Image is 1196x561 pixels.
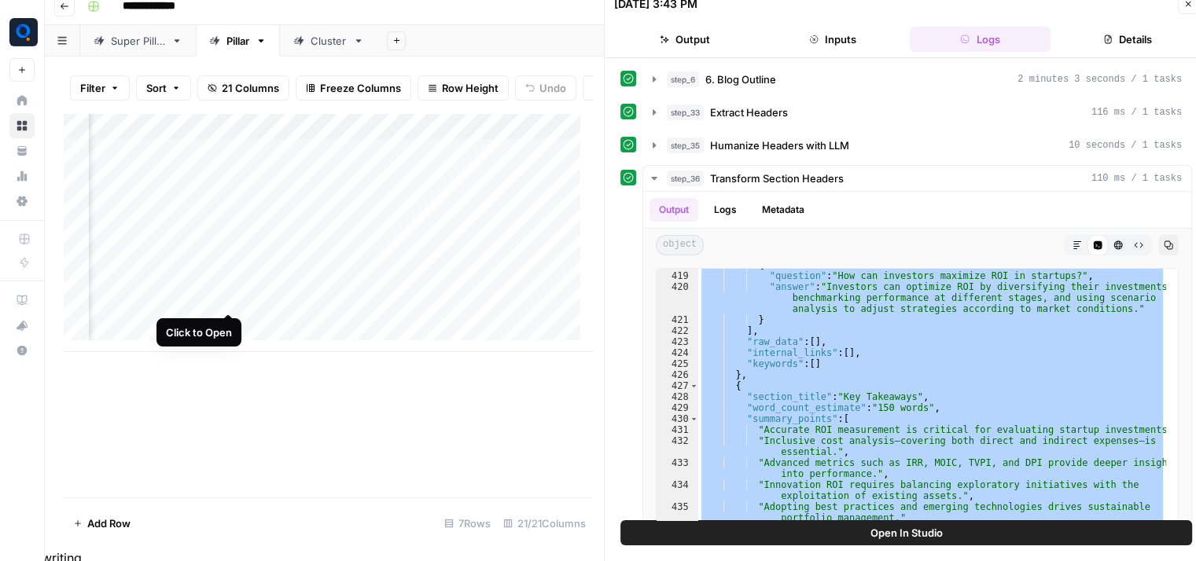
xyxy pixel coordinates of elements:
div: 428 [657,391,698,402]
span: Filter [80,80,105,96]
div: Pillar [226,33,249,49]
button: Workspace: Qubit - SEO [9,13,35,52]
div: 423 [657,336,698,347]
button: 21 Columns [197,75,289,101]
a: Usage [9,163,35,189]
span: step_36 [667,170,704,186]
button: Logs [705,198,746,222]
span: Row Height [442,80,499,96]
div: Cluster [311,33,347,49]
button: 116 ms / 1 tasks [643,100,1191,125]
div: 429 [657,402,698,413]
button: Metadata [753,198,814,222]
button: Undo [515,75,576,101]
button: Add Row [64,511,140,536]
div: 425 [657,358,698,369]
span: step_35 [667,137,704,153]
div: 420 [657,281,698,314]
span: step_33 [667,104,704,120]
a: Settings [9,189,35,214]
button: Freeze Columns [296,75,411,101]
span: Undo [539,80,566,96]
div: 426 [657,369,698,380]
span: Open In Studio [870,525,943,541]
button: Logs [910,27,1051,52]
span: Humanize Headers with LLM [710,137,849,153]
span: Freeze Columns [320,80,401,96]
button: Open In Studio [620,520,1192,545]
a: Pillar [196,25,280,57]
button: Output [614,27,756,52]
img: Qubit - SEO Logo [9,18,38,46]
span: step_6 [667,71,699,87]
span: Transform Section Headers [710,170,844,186]
div: 7 Rows [438,511,497,536]
a: Cluster [280,25,377,57]
div: 21/21 Columns [497,511,592,536]
button: 110 ms / 1 tasks [643,166,1191,191]
span: Add Row [87,515,131,531]
div: 421 [657,314,698,325]
span: 116 ms / 1 tasks [1091,105,1182,119]
button: 10 seconds / 1 tasks [643,133,1191,158]
button: Help + Support [9,338,35,363]
div: 435 [657,501,698,523]
div: 419 [657,270,698,281]
div: Click to Open [166,324,232,340]
div: 433 [657,457,698,479]
div: 430 [657,413,698,424]
a: Browse [9,113,35,138]
span: object [656,235,704,255]
button: 2 minutes 3 seconds / 1 tasks [643,67,1191,92]
div: 432 [657,435,698,457]
span: 2 minutes 3 seconds / 1 tasks [1018,72,1182,86]
span: Extract Headers [710,104,788,120]
button: Output [650,198,698,222]
a: Home [9,88,35,113]
div: 427 [657,380,698,391]
button: Row Height [418,75,509,101]
div: 434 [657,479,698,501]
span: 6. Blog Outline [705,71,776,87]
div: 422 [657,325,698,336]
span: Sort [146,80,167,96]
button: Inputs [762,27,903,52]
span: 10 seconds / 1 tasks [1069,138,1182,152]
div: Super Pillar [111,33,165,49]
span: 110 ms / 1 tasks [1091,171,1182,185]
a: AirOps Academy [9,288,35,313]
a: Super Pillar [80,25,196,57]
a: Your Data [9,138,35,163]
div: 424 [657,347,698,358]
button: Sort [136,75,191,101]
span: 21 Columns [222,80,279,96]
div: What's new? [10,313,34,337]
div: 431 [657,424,698,435]
span: Toggle code folding, rows 430 through 436 [690,413,698,424]
span: Toggle code folding, rows 427 through 437 [690,380,698,391]
button: Filter [70,75,130,101]
button: What's new? [9,313,35,338]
